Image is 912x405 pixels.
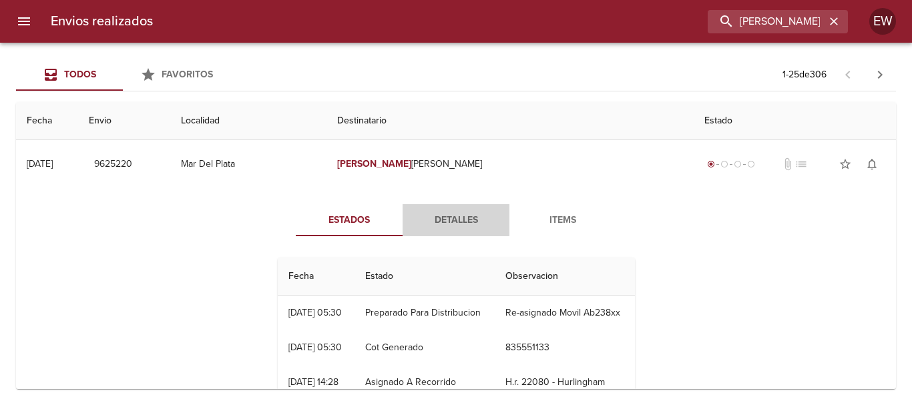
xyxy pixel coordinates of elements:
span: Detalles [411,212,501,229]
td: Mar Del Plata [170,140,326,188]
em: [PERSON_NAME] [337,158,411,169]
td: 835551133 [495,330,635,365]
div: Tabs detalle de guia [296,204,616,236]
div: EW [869,8,896,35]
h6: Envios realizados [51,11,153,32]
span: radio_button_unchecked [734,160,742,168]
button: menu [8,5,40,37]
input: buscar [708,10,825,33]
th: Fecha [278,258,355,296]
span: Todos [64,69,96,80]
span: 9625220 [94,156,132,173]
span: Pagina anterior [832,67,864,81]
div: Generado [704,157,758,171]
div: [DATE] [27,158,53,169]
span: Items [517,212,608,229]
th: Observacion [495,258,635,296]
p: 1 - 25 de 306 [782,68,827,81]
button: Activar notificaciones [859,151,885,177]
th: Destinatario [326,102,694,140]
span: radio_button_unchecked [720,160,728,168]
th: Envio [78,102,171,140]
span: Favoritos [162,69,213,80]
span: Estados [304,212,395,229]
button: 9625220 [89,152,138,177]
div: [DATE] 05:30 [288,307,342,318]
span: notifications_none [865,157,879,171]
button: Agregar a favoritos [832,151,859,177]
div: [DATE] 05:30 [288,342,342,353]
div: [DATE] 14:28 [288,376,338,388]
div: Tabs Envios [16,59,230,91]
td: H.r. 22080 - Hurlingham [495,365,635,400]
span: radio_button_unchecked [747,160,755,168]
th: Localidad [170,102,326,140]
span: star_border [839,157,852,171]
td: [PERSON_NAME] [326,140,694,188]
span: No tiene pedido asociado [794,157,808,171]
th: Estado [355,258,495,296]
span: No tiene documentos adjuntos [781,157,794,171]
td: Preparado Para Distribucion [355,296,495,330]
td: Asignado A Recorrido [355,365,495,400]
th: Fecha [16,102,78,140]
td: Re-asignado Movil Ab238xx [495,296,635,330]
div: Abrir información de usuario [869,8,896,35]
span: Pagina siguiente [864,59,896,91]
td: Cot Generado [355,330,495,365]
th: Estado [694,102,896,140]
span: radio_button_checked [707,160,715,168]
